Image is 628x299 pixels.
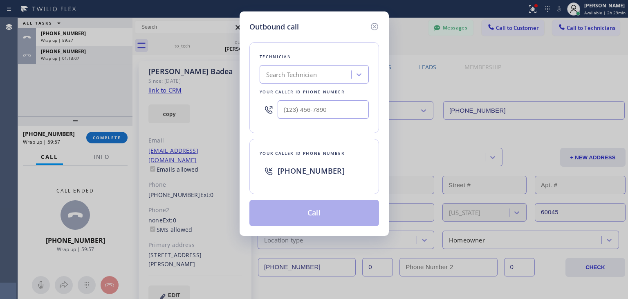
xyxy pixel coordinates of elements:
h5: Outbound call [249,21,299,32]
button: Call [249,200,379,226]
input: (123) 456-7890 [278,100,369,119]
div: Your caller id phone number [260,149,369,158]
div: Search Technician [266,70,317,79]
div: Your caller id phone number [260,88,369,96]
span: [PHONE_NUMBER] [278,166,345,176]
div: Technician [260,52,369,61]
